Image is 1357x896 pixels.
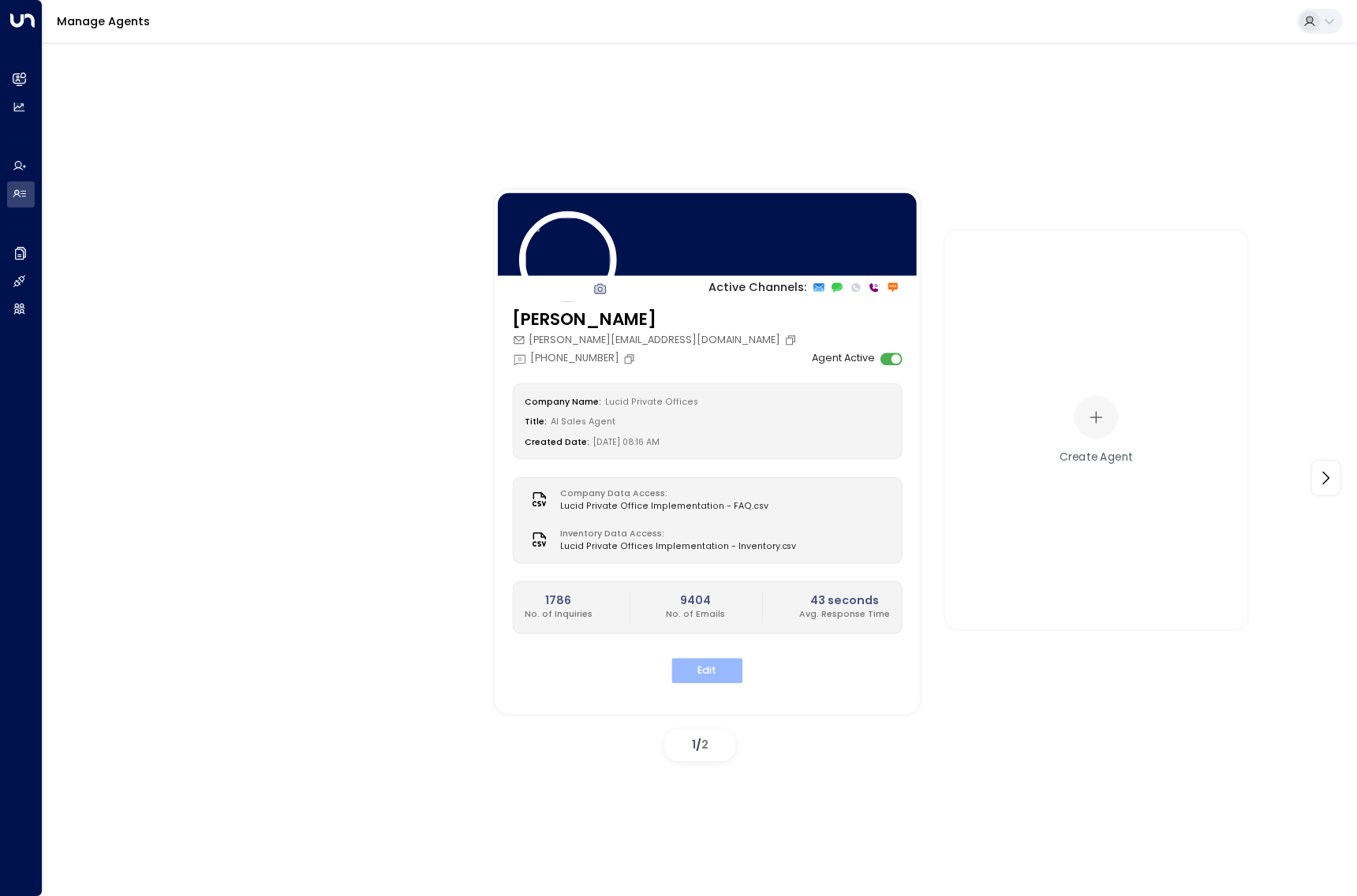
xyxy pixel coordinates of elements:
[525,609,593,622] p: No. of Inquiries
[560,487,761,500] label: Company Data Access:
[812,351,875,366] label: Agent Active
[551,416,615,428] span: AI Sales Agent
[708,279,806,297] p: Active Channels:
[1060,449,1134,465] div: Create Agent
[666,609,725,622] p: No. of Emails
[525,592,593,609] h2: 1786
[664,730,735,761] div: /
[666,592,725,609] h2: 9404
[799,609,890,622] p: Avg. Response Time
[525,436,589,448] label: Created Date:
[525,396,601,408] label: Company Name:
[512,308,800,333] h3: [PERSON_NAME]
[622,353,638,365] button: Copy
[525,416,547,428] label: Title:
[692,737,696,752] span: 1
[519,211,617,309] img: 17_headshot.jpg
[671,659,742,683] button: Edit
[560,527,789,539] label: Inventory Data Access:
[560,500,768,513] span: Lucid Private Office Implementation - FAQ.csv
[512,351,638,366] div: [PHONE_NUMBER]
[605,396,698,408] span: Lucid Private Offices
[560,539,796,552] span: Lucid Private Offices Implementation - Inventory.csv
[784,334,800,346] button: Copy
[799,592,890,609] h2: 43 seconds
[57,13,150,29] a: Manage Agents
[512,333,800,348] div: [PERSON_NAME][EMAIL_ADDRESS][DOMAIN_NAME]
[701,737,708,752] span: 2
[593,436,660,448] span: [DATE] 08:16 AM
